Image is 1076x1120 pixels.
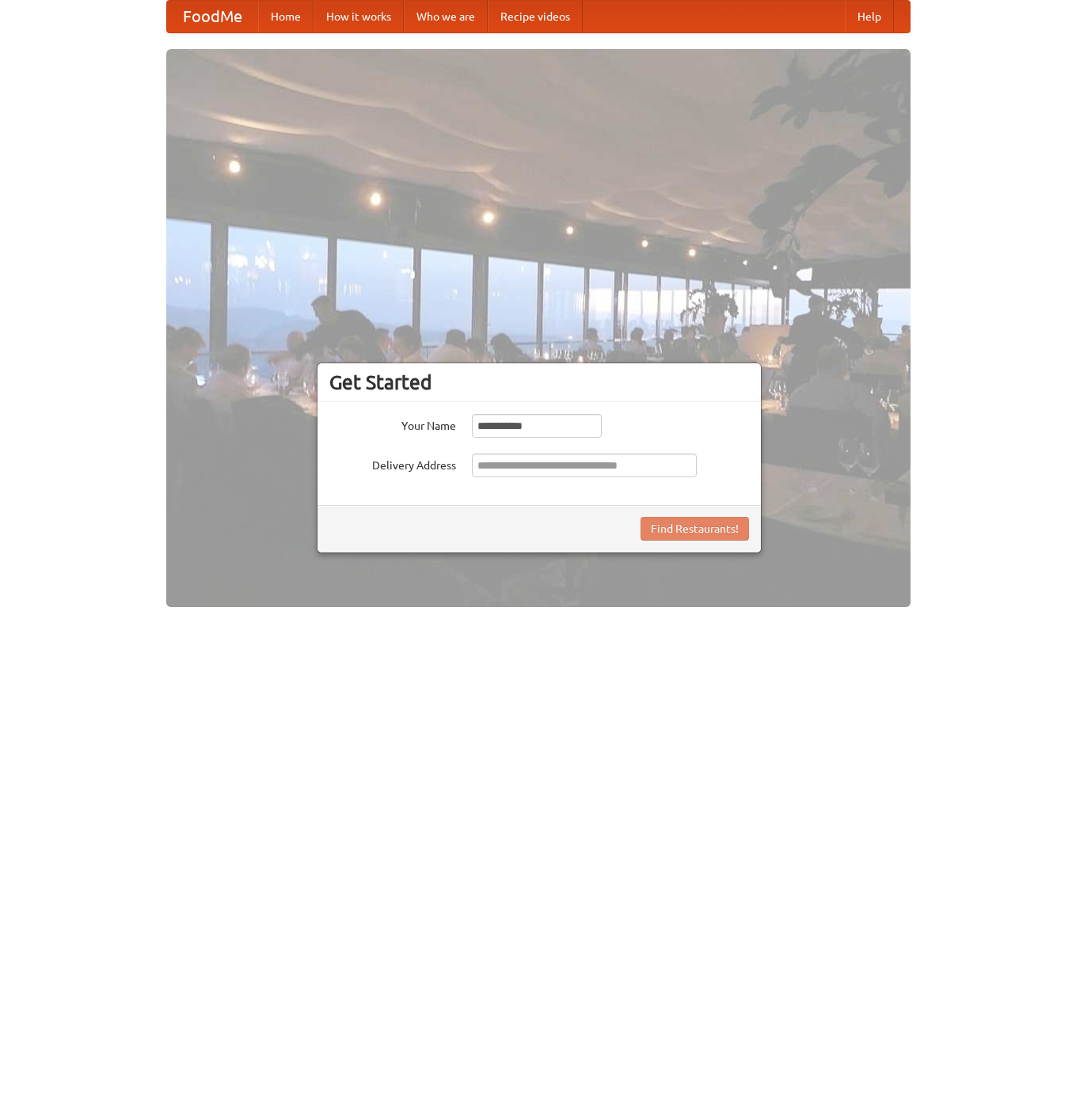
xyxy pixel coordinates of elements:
[404,1,488,32] a: Who we are
[329,414,456,434] label: Your Name
[329,370,749,394] h3: Get Started
[488,1,583,32] a: Recipe videos
[258,1,314,32] a: Home
[845,1,894,32] a: Help
[329,454,456,473] label: Delivery Address
[641,517,749,541] button: Find Restaurants!
[167,1,258,32] a: FoodMe
[314,1,404,32] a: How it works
